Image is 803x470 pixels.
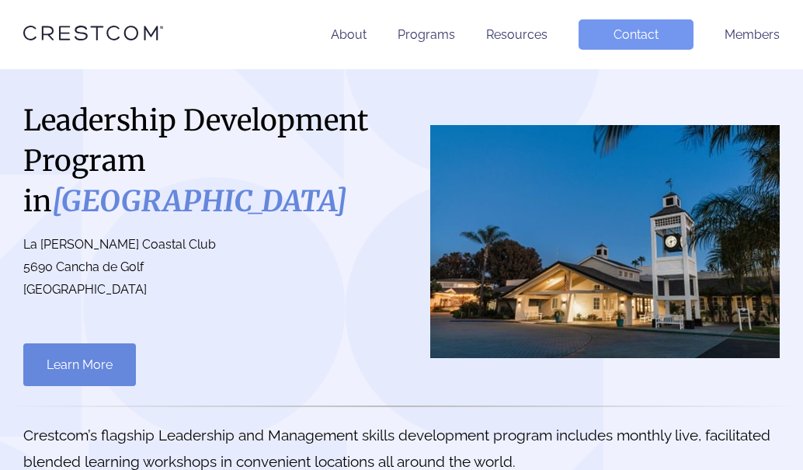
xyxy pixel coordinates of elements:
a: About [331,27,367,42]
a: Members [725,27,780,42]
img: San Diego County [430,125,780,358]
a: Programs [398,27,455,42]
h1: Leadership Development Program in [23,100,386,221]
p: La [PERSON_NAME] Coastal Club 5690 Cancha de Golf [GEOGRAPHIC_DATA] [23,234,386,301]
a: Resources [486,27,547,42]
a: Contact [579,19,693,50]
i: [GEOGRAPHIC_DATA] [52,183,347,219]
a: Learn More [23,343,136,386]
